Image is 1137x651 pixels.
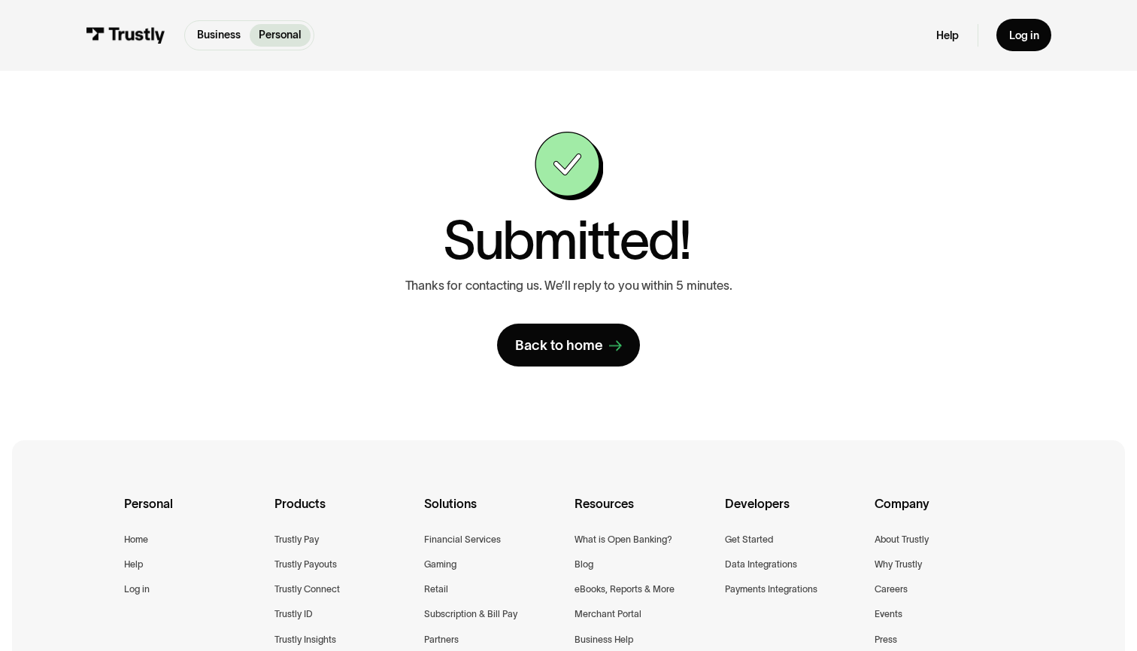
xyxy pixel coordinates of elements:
[424,582,448,598] a: Retail
[575,557,593,573] a: Blog
[274,632,336,648] a: Trustly Insights
[936,29,959,43] a: Help
[274,494,413,532] div: Products
[875,532,929,548] a: About Trustly
[124,494,262,532] div: Personal
[1009,29,1039,43] div: Log in
[725,582,817,598] a: Payments Integrations
[424,607,517,622] a: Subscription & Bill Pay
[575,582,675,598] a: eBooks, Reports & More
[875,494,1013,532] div: Company
[515,336,603,354] div: Back to home
[875,582,908,598] a: Careers
[725,494,863,532] div: Developers
[124,557,143,573] a: Help
[875,607,902,622] a: Events
[250,24,310,47] a: Personal
[197,27,241,43] p: Business
[725,557,797,573] a: Data Integrations
[274,582,340,598] a: Trustly Connect
[424,632,459,648] a: Partners
[575,632,633,648] a: Business Help
[575,532,672,548] a: What is Open Banking?
[274,557,337,573] a: Trustly Payouts
[424,557,456,573] a: Gaming
[497,324,640,366] a: Back to home
[405,278,732,294] p: Thanks for contacting us. We’ll reply to you within 5 minutes.
[274,532,319,548] a: Trustly Pay
[575,607,641,622] a: Merchant Portal
[996,19,1051,51] a: Log in
[188,24,250,47] a: Business
[443,213,692,266] h1: Submitted!
[424,532,501,548] a: Financial Services
[875,557,922,573] a: Why Trustly
[424,494,562,532] div: Solutions
[86,27,165,44] img: Trustly Logo
[875,632,897,648] a: Press
[259,27,301,43] p: Personal
[124,582,150,598] a: Log in
[124,532,148,548] a: Home
[274,607,313,622] a: Trustly ID
[575,494,713,532] div: Resources
[725,532,773,548] a: Get Started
